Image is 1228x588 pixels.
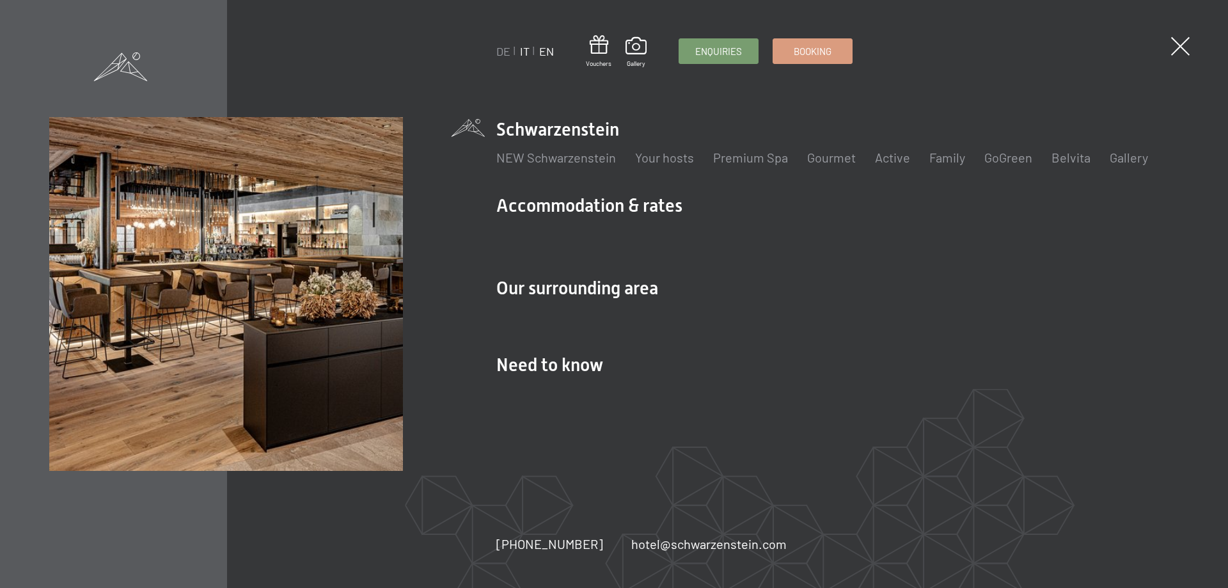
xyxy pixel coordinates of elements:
[713,150,788,165] a: Premium Spa
[496,536,603,552] span: [PHONE_NUMBER]
[679,39,758,63] a: Enquiries
[496,44,510,58] a: DE
[984,150,1032,165] a: GoGreen
[520,44,530,58] a: IT
[496,150,616,165] a: NEW Schwarzenstein
[539,44,554,58] a: EN
[626,59,647,68] span: Gallery
[875,150,910,165] a: Active
[635,150,694,165] a: Your hosts
[1051,150,1090,165] a: Belvita
[929,150,965,165] a: Family
[695,45,742,58] span: Enquiries
[586,35,611,68] a: Vouchers
[773,39,852,63] a: Booking
[807,150,856,165] a: Gourmet
[631,535,787,553] a: hotel@schwarzenstein.com
[794,45,831,58] span: Booking
[1110,150,1148,165] a: Gallery
[586,59,611,68] span: Vouchers
[626,37,647,68] a: Gallery
[496,535,603,553] a: [PHONE_NUMBER]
